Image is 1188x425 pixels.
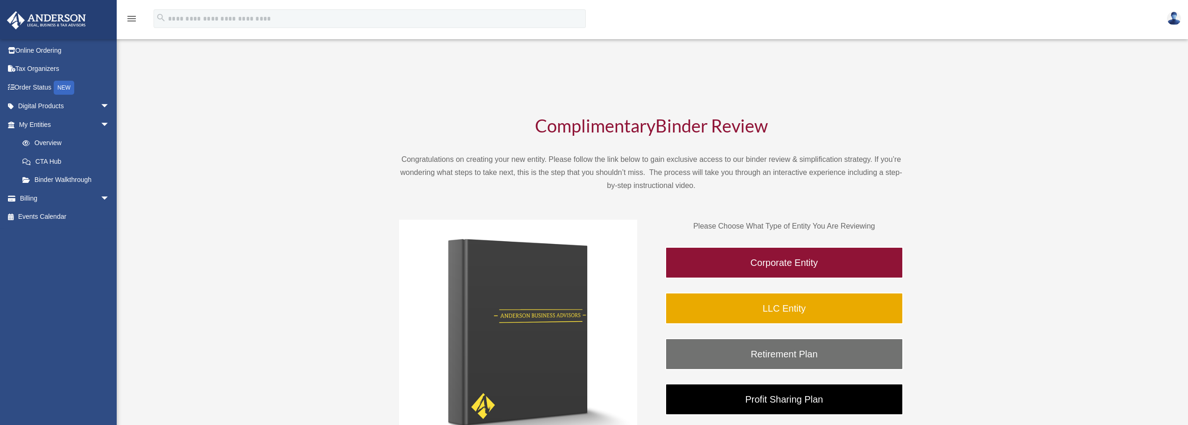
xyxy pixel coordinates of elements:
[13,134,124,153] a: Overview
[665,293,903,324] a: LLC Entity
[7,115,124,134] a: My Entitiesarrow_drop_down
[7,60,124,78] a: Tax Organizers
[126,16,137,24] a: menu
[1167,12,1181,25] img: User Pic
[126,13,137,24] i: menu
[665,220,903,233] p: Please Choose What Type of Entity You Are Reviewing
[4,11,89,29] img: Anderson Advisors Platinum Portal
[13,152,124,171] a: CTA Hub
[13,171,119,189] a: Binder Walkthrough
[7,78,124,97] a: Order StatusNEW
[54,81,74,95] div: NEW
[535,115,655,136] span: Complimentary
[665,383,903,415] a: Profit Sharing Plan
[665,247,903,279] a: Corporate Entity
[7,41,124,60] a: Online Ordering
[399,153,903,192] p: Congratulations on creating your new entity. Please follow the link below to gain exclusive acces...
[665,338,903,370] a: Retirement Plan
[100,97,119,116] span: arrow_drop_down
[7,208,124,226] a: Events Calendar
[100,189,119,208] span: arrow_drop_down
[655,115,768,136] span: Binder Review
[100,115,119,134] span: arrow_drop_down
[7,189,124,208] a: Billingarrow_drop_down
[7,97,124,116] a: Digital Productsarrow_drop_down
[156,13,166,23] i: search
